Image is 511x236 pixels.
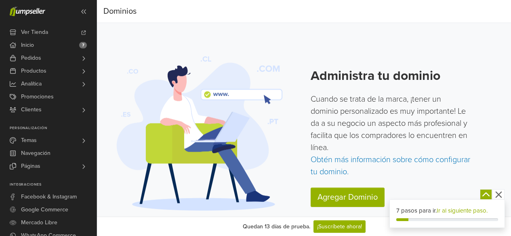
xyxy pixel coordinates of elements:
[21,26,48,39] span: Ver Tienda
[21,134,37,147] span: Temas
[21,160,40,173] span: Páginas
[21,39,34,52] span: Inicio
[313,220,366,233] a: ¡Suscríbete ahora!
[103,3,137,19] div: Dominios
[21,77,42,90] span: Analítica
[21,216,57,229] span: Mercado Libre
[311,188,385,207] a: Agregar Dominio
[311,155,470,177] a: Obtén más información sobre cómo configurar tu dominio.
[21,52,41,65] span: Pedidos
[10,182,97,187] p: Integraciones
[21,203,68,216] span: Google Commerce
[79,42,87,48] span: 7
[21,65,46,77] span: Productos
[437,207,488,214] a: Ir al siguiente paso.
[21,90,54,103] span: Promociones
[10,126,97,131] p: Personalización
[396,206,498,215] div: 7 pasos para ir.
[21,147,50,160] span: Navegación
[311,68,470,84] h2: Administra tu dominio
[243,222,310,231] div: Quedan 13 días de prueba.
[21,103,42,116] span: Clientes
[311,93,470,178] p: Cuando se trata de la marca, ¡tener un dominio personalizado es muy importante! Le da a su negoci...
[116,52,285,214] img: Product
[21,190,77,203] span: Facebook & Instagram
